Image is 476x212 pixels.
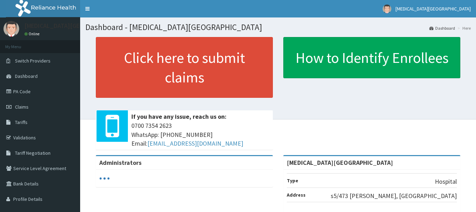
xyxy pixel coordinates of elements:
a: [EMAIL_ADDRESS][DOMAIN_NAME] [147,139,243,147]
span: Tariff Negotiation [15,150,51,156]
img: User Image [3,21,19,37]
b: Address [287,192,306,198]
span: Dashboard [15,73,38,79]
span: 0700 7354 2623 WhatsApp: [PHONE_NUMBER] Email: [131,121,269,148]
img: User Image [383,5,391,13]
span: [MEDICAL_DATA][GEOGRAPHIC_DATA] [396,6,471,12]
a: Click here to submit claims [96,37,273,98]
a: Online [24,31,41,36]
b: Administrators [99,159,141,167]
p: s5/473 [PERSON_NAME], [GEOGRAPHIC_DATA] [331,191,457,200]
strong: [MEDICAL_DATA][GEOGRAPHIC_DATA] [287,159,393,167]
svg: audio-loading [99,173,110,184]
b: Type [287,177,298,184]
p: [MEDICAL_DATA][GEOGRAPHIC_DATA] [24,23,128,29]
span: Tariffs [15,119,28,125]
a: Dashboard [429,25,455,31]
span: Switch Providers [15,58,51,64]
a: How to Identify Enrollees [283,37,460,78]
b: If you have any issue, reach us on: [131,112,227,120]
h1: Dashboard - [MEDICAL_DATA][GEOGRAPHIC_DATA] [85,23,471,32]
span: Claims [15,104,29,110]
li: Here [456,25,471,31]
p: Hospital [435,177,457,186]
